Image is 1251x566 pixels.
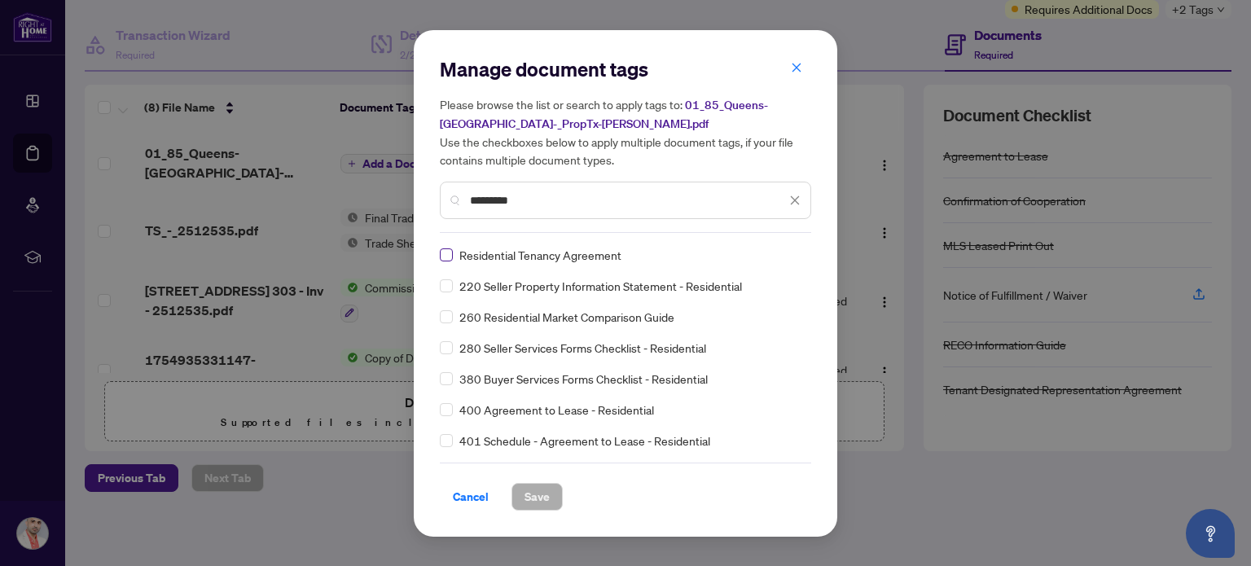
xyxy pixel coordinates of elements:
[511,483,563,511] button: Save
[459,339,706,357] span: 280 Seller Services Forms Checklist - Residential
[453,484,489,510] span: Cancel
[440,56,811,82] h2: Manage document tags
[459,401,654,419] span: 400 Agreement to Lease - Residential
[459,277,742,295] span: 220 Seller Property Information Statement - Residential
[440,483,502,511] button: Cancel
[440,95,811,169] h5: Please browse the list or search to apply tags to: Use the checkboxes below to apply multiple doc...
[459,308,674,326] span: 260 Residential Market Comparison Guide
[789,195,801,206] span: close
[791,62,802,73] span: close
[459,432,710,450] span: 401 Schedule - Agreement to Lease - Residential
[440,98,768,131] span: 01_85_Queens-[GEOGRAPHIC_DATA]-_PropTx-[PERSON_NAME].pdf
[459,370,708,388] span: 380 Buyer Services Forms Checklist - Residential
[1186,509,1235,558] button: Open asap
[459,246,621,264] span: Residential Tenancy Agreement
